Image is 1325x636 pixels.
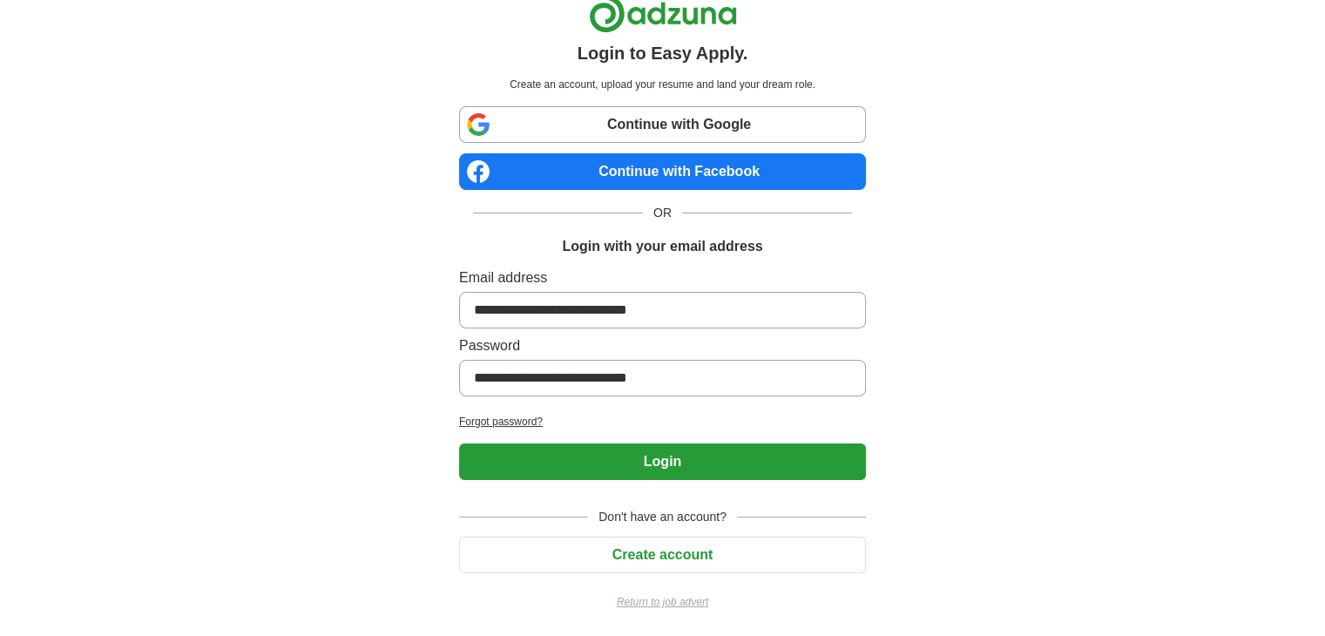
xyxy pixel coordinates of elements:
a: Continue with Google [459,106,866,143]
button: Login [459,443,866,480]
span: Don't have an account? [588,508,737,526]
p: Create an account, upload your resume and land your dream role. [463,77,862,92]
label: Email address [459,267,866,288]
h1: Login with your email address [562,236,762,257]
a: Continue with Facebook [459,153,866,190]
a: Create account [459,547,866,562]
a: Return to job advert [459,594,866,610]
button: Create account [459,537,866,573]
span: OR [643,204,682,222]
label: Password [459,335,866,356]
h1: Login to Easy Apply. [578,40,748,66]
a: Forgot password? [459,414,866,430]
